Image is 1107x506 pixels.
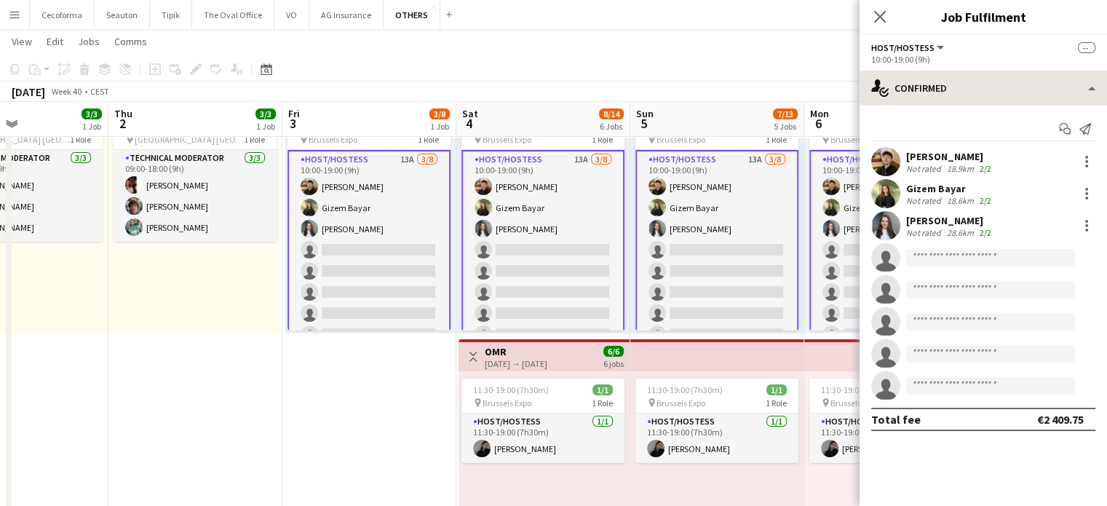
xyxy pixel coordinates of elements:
[429,108,450,119] span: 3/8
[592,398,613,408] span: 1 Role
[462,107,478,120] span: Sat
[114,115,277,242] app-job-card: 09:00-18:00 (9h)3/3 [GEOGRAPHIC_DATA] [GEOGRAPHIC_DATA]1 RoleTechnical Moderator3/309:00-18:00 (9...
[871,42,935,53] span: Host/Hostess
[192,1,274,29] button: The Oval Office
[95,1,150,29] button: Seauton
[635,414,798,463] app-card-role: Host/Hostess1/111:30-19:00 (7h30m)[PERSON_NAME]
[647,384,723,395] span: 11:30-19:00 (7h30m)
[309,134,357,145] span: Brussels Expo
[906,214,994,227] div: [PERSON_NAME]
[600,121,623,132] div: 6 Jobs
[430,121,449,132] div: 1 Job
[871,42,946,53] button: Host/Hostess
[473,384,549,395] span: 11:30-19:00 (7h30m)
[871,412,921,427] div: Total fee
[309,1,384,29] button: AG Insurance
[808,115,829,132] span: 6
[592,384,613,395] span: 1/1
[418,134,439,145] span: 1 Role
[906,182,994,195] div: Gizem Bayar
[82,108,102,119] span: 3/3
[483,398,531,408] span: Brussels Expo
[871,54,1095,65] div: 10:00-19:00 (9h)
[636,107,654,120] span: Sun
[774,121,797,132] div: 5 Jobs
[1078,42,1095,53] span: --
[70,134,91,145] span: 1 Role
[256,121,275,132] div: 1 Job
[6,32,38,51] a: View
[592,134,613,145] span: 1 Role
[766,384,787,395] span: 1/1
[286,115,300,132] span: 3
[944,195,977,206] div: 18.6km
[460,115,478,132] span: 4
[485,345,547,358] h3: OMR
[461,414,624,463] app-card-role: Host/Hostess1/111:30-19:00 (7h30m)[PERSON_NAME]
[944,163,977,174] div: 18.9km
[483,134,531,145] span: Brussels Expo
[599,108,624,119] span: 8/14
[244,134,265,145] span: 1 Role
[255,108,276,119] span: 3/3
[12,35,32,48] span: View
[766,398,787,408] span: 1 Role
[944,227,977,238] div: 28.6km
[274,1,309,29] button: VO
[830,134,879,145] span: Brussels Expo
[135,134,244,145] span: [GEOGRAPHIC_DATA] [GEOGRAPHIC_DATA]
[12,84,45,99] div: [DATE]
[72,32,106,51] a: Jobs
[30,1,95,29] button: Cecoforma
[603,346,624,357] span: 6/6
[114,35,147,48] span: Comms
[906,163,944,174] div: Not rated
[906,195,944,206] div: Not rated
[860,71,1107,106] div: Confirmed
[635,115,798,331] app-job-card: 10:00-19:00 (9h)3/8 Brussels Expo1 RoleHost/Hostess13A3/810:00-19:00 (9h)[PERSON_NAME]Gizem Bayar...
[773,108,798,119] span: 7/13
[461,115,624,331] app-job-card: 10:00-19:00 (9h)3/8 Brussels Expo1 RoleHost/Hostess13A3/810:00-19:00 (9h)[PERSON_NAME]Gizem Bayar...
[634,115,654,132] span: 5
[809,379,972,463] app-job-card: 11:30-19:00 (7h30m)1/1 Brussels Expo1 RoleHost/Hostess1/111:30-19:00 (7h30m)[PERSON_NAME]
[461,150,624,350] app-card-role: Host/Hostess13A3/810:00-19:00 (9h)[PERSON_NAME]Gizem Bayar[PERSON_NAME]
[114,150,277,242] app-card-role: Technical Moderator3/309:00-18:00 (9h)[PERSON_NAME][PERSON_NAME][PERSON_NAME]
[288,107,300,120] span: Fri
[635,379,798,463] div: 11:30-19:00 (7h30m)1/1 Brussels Expo1 RoleHost/Hostess1/111:30-19:00 (7h30m)[PERSON_NAME]
[82,121,101,132] div: 1 Job
[150,1,192,29] button: Tipik
[1037,412,1084,427] div: €2 409.75
[830,398,879,408] span: Brussels Expo
[41,32,69,51] a: Edit
[635,150,798,350] app-card-role: Host/Hostess13A3/810:00-19:00 (9h)[PERSON_NAME]Gizem Bayar[PERSON_NAME]
[384,1,440,29] button: OTHERS
[906,227,944,238] div: Not rated
[766,134,787,145] span: 1 Role
[114,107,132,120] span: Thu
[461,379,624,463] app-job-card: 11:30-19:00 (7h30m)1/1 Brussels Expo1 RoleHost/Hostess1/111:30-19:00 (7h30m)[PERSON_NAME]
[603,357,624,369] div: 6 jobs
[809,414,972,463] app-card-role: Host/Hostess1/111:30-19:00 (7h30m)[PERSON_NAME]
[860,7,1107,26] h3: Job Fulfilment
[656,134,705,145] span: Brussels Expo
[287,115,451,331] app-job-card: 10:00-19:00 (9h)3/8 Brussels Expo1 RoleHost/Hostess13A3/810:00-19:00 (9h)[PERSON_NAME]Gizem Bayar...
[809,150,972,350] app-card-role: Host/Hostess13A3/810:00-19:00 (9h)[PERSON_NAME]Gizem Bayar[PERSON_NAME]
[980,163,991,174] app-skills-label: 2/2
[287,150,451,350] app-card-role: Host/Hostess13A3/810:00-19:00 (9h)[PERSON_NAME]Gizem Bayar[PERSON_NAME]
[980,227,991,238] app-skills-label: 2/2
[108,32,153,51] a: Comms
[48,86,84,97] span: Week 40
[112,115,132,132] span: 2
[485,358,547,369] div: [DATE] → [DATE]
[980,195,991,206] app-skills-label: 2/2
[656,398,705,408] span: Brussels Expo
[47,35,63,48] span: Edit
[809,115,972,331] app-job-card: 10:00-19:00 (9h)3/8 Brussels Expo1 RoleHost/Hostess13A3/810:00-19:00 (9h)[PERSON_NAME]Gizem Bayar...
